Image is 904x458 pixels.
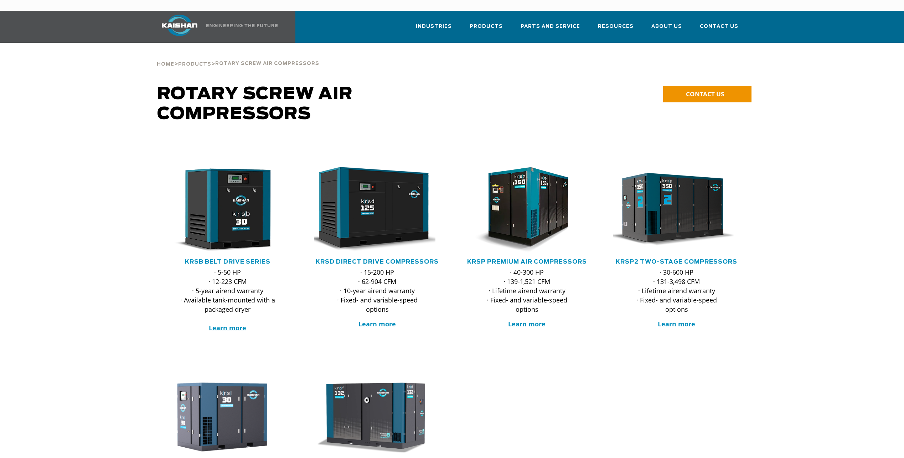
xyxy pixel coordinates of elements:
a: Products [178,61,211,67]
img: krsl30 [159,381,286,453]
p: · 5-50 HP · 12-223 CFM · 5-year airend warranty · Available tank-mounted with a packaged dryer [179,268,277,332]
a: KRSD Direct Drive Compressors [316,259,439,265]
a: CONTACT US [663,86,751,102]
img: Engineering the future [206,24,278,27]
a: Resources [598,17,634,41]
div: krsp150 [464,167,590,253]
a: Learn more [358,320,396,328]
span: Products [470,22,503,31]
p: · 30-600 HP · 131-3,498 CFM · Lifetime airend warranty · Fixed- and variable-speed options [627,268,726,314]
div: krsl30 [164,381,291,453]
img: krsb30 [159,167,286,253]
img: krof132 [309,381,435,453]
p: · 15-200 HP · 62-904 CFM · 10-year airend warranty · Fixed- and variable-speed options [328,268,427,314]
span: Contact Us [700,22,738,31]
div: krsp350 [613,167,740,253]
a: Parts and Service [521,17,580,41]
span: Resources [598,22,634,31]
a: Learn more [508,320,546,328]
span: Industries [416,22,452,31]
a: Learn more [658,320,695,328]
span: Rotary Screw Air Compressors [215,61,319,66]
a: KRSP2 Two-Stage Compressors [616,259,737,265]
img: krsp150 [458,167,585,253]
a: Contact Us [700,17,738,41]
a: KRSP Premium Air Compressors [467,259,587,265]
span: CONTACT US [686,90,724,98]
a: Products [470,17,503,41]
div: krsd125 [314,167,441,253]
a: Industries [416,17,452,41]
p: · 40-300 HP · 139-1,521 CFM · Lifetime airend warranty · Fixed- and variable-speed options [478,268,576,314]
a: About Us [651,17,682,41]
img: krsp350 [608,167,735,253]
img: kaishan logo [153,15,206,36]
a: Kaishan USA [153,11,279,43]
a: Learn more [209,324,246,332]
div: > > [157,43,319,70]
span: Products [178,62,211,67]
span: About Us [651,22,682,31]
a: Home [157,61,174,67]
span: Home [157,62,174,67]
div: krsb30 [164,167,291,253]
span: Parts and Service [521,22,580,31]
img: krsd125 [309,167,435,253]
a: KRSB Belt Drive Series [185,259,270,265]
div: krof132 [314,381,441,453]
span: Rotary Screw Air Compressors [157,86,353,123]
